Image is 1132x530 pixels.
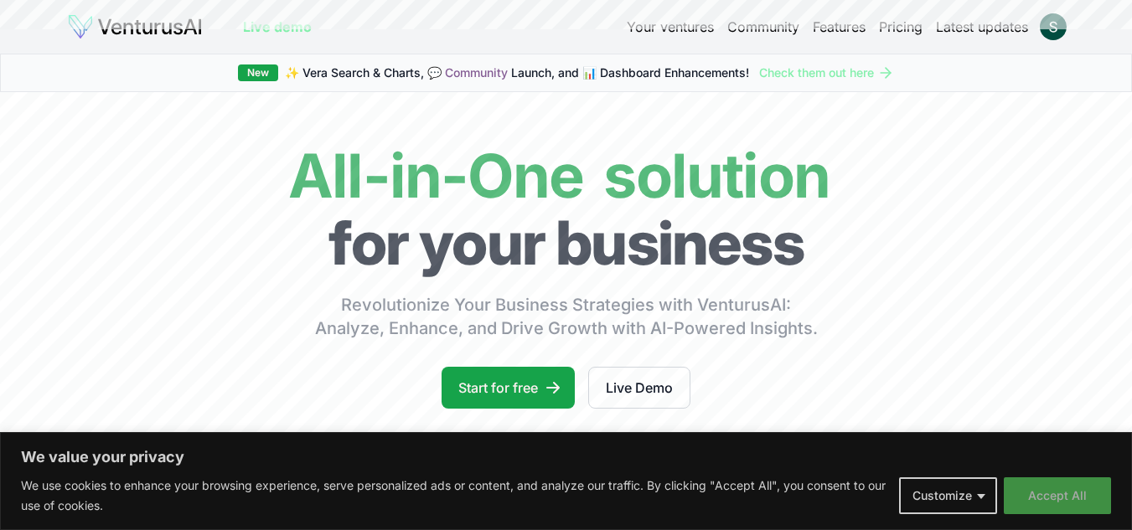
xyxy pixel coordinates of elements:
a: Community [445,65,508,80]
a: Start for free [442,367,575,409]
span: ✨ Vera Search & Charts, 💬 Launch, and 📊 Dashboard Enhancements! [285,64,749,81]
div: New [238,64,278,81]
a: Check them out here [759,64,894,81]
a: Live Demo [588,367,690,409]
button: Customize [899,477,997,514]
p: We use cookies to enhance your browsing experience, serve personalized ads or content, and analyz... [21,476,886,516]
button: Accept All [1004,477,1111,514]
p: We value your privacy [21,447,1111,467]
